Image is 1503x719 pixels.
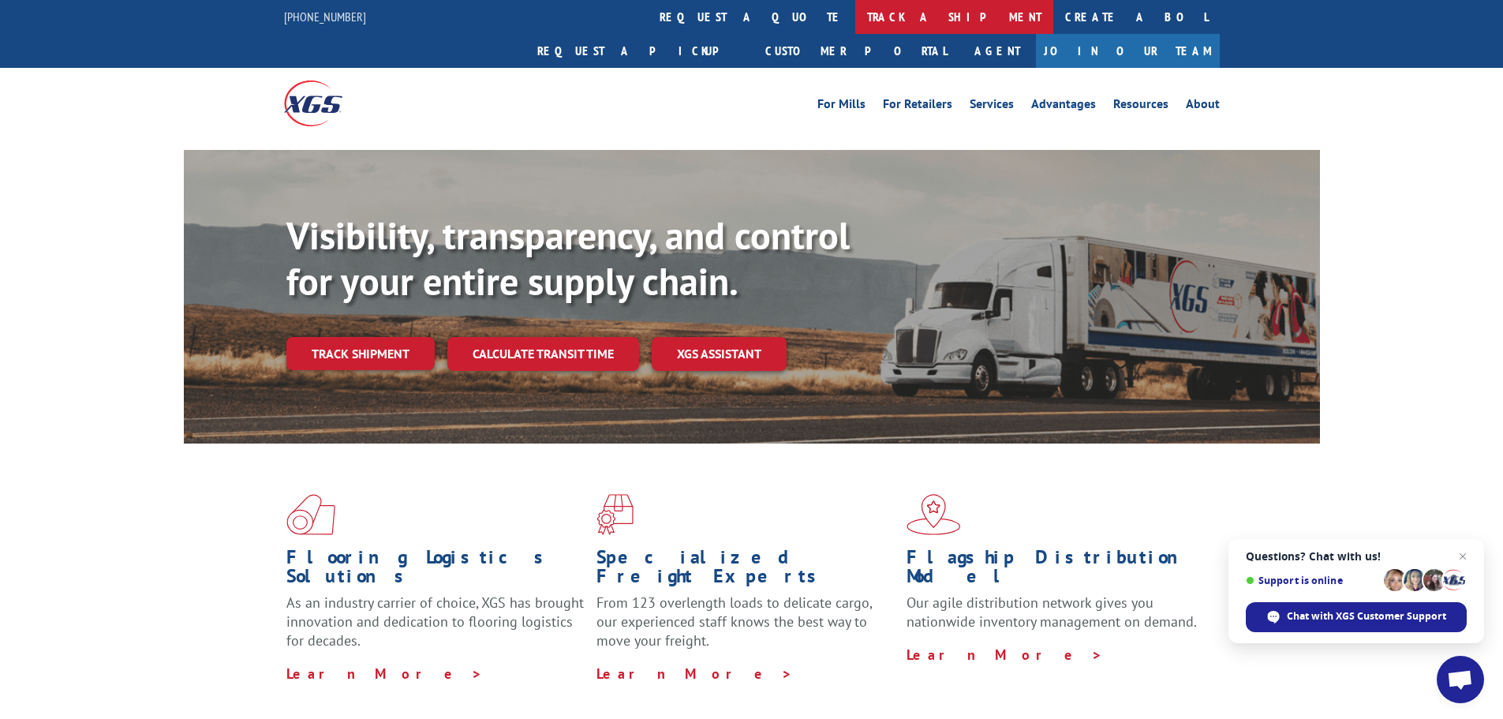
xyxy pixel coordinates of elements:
[970,98,1014,115] a: Services
[817,98,866,115] a: For Mills
[1287,609,1446,624] span: Chat with XGS Customer Support
[596,594,895,664] p: From 123 overlength loads to delicate cargo, our experienced staff knows the best way to move you...
[652,337,787,371] a: XGS ASSISTANT
[286,337,435,370] a: Track shipment
[1113,98,1168,115] a: Resources
[286,665,483,683] a: Learn More >
[1246,602,1467,632] div: Chat with XGS Customer Support
[907,548,1205,594] h1: Flagship Distribution Model
[286,548,585,594] h1: Flooring Logistics Solutions
[1246,575,1378,586] span: Support is online
[286,494,335,535] img: xgs-icon-total-supply-chain-intelligence-red
[284,9,366,24] a: [PHONE_NUMBER]
[596,494,634,535] img: xgs-icon-focused-on-flooring-red
[907,494,961,535] img: xgs-icon-flagship-distribution-model-red
[959,34,1036,68] a: Agent
[1246,550,1467,563] span: Questions? Chat with us!
[1036,34,1220,68] a: Join Our Team
[1453,547,1472,566] span: Close chat
[596,665,793,683] a: Learn More >
[286,594,584,650] span: As an industry carrier of choice, XGS has brought innovation and dedication to flooring logistics...
[1437,656,1484,703] div: Open chat
[1186,98,1220,115] a: About
[286,211,850,305] b: Visibility, transparency, and control for your entire supply chain.
[596,548,895,594] h1: Specialized Freight Experts
[753,34,959,68] a: Customer Portal
[525,34,753,68] a: Request a pickup
[907,594,1197,631] span: Our agile distribution network gives you nationwide inventory management on demand.
[907,646,1103,664] a: Learn More >
[1031,98,1096,115] a: Advantages
[883,98,952,115] a: For Retailers
[447,337,639,371] a: Calculate transit time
